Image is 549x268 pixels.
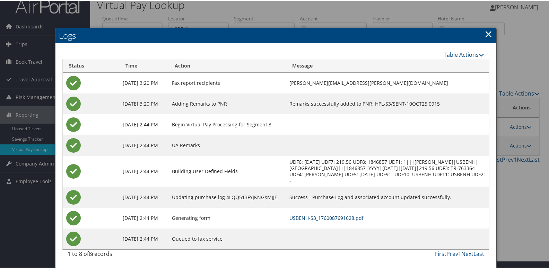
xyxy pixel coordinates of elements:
td: [DATE] 3:20 PM [119,93,168,114]
th: Status: activate to sort column ascending [63,59,119,72]
a: Table Actions [444,50,484,58]
td: [DATE] 3:20 PM [119,72,168,93]
div: 1 to 8 of records [68,249,164,261]
td: Begin Virtual Pay Processing for Segment 3 [168,114,286,134]
td: UDF6: [DATE] UDF7: 219.56 UDF8: 1846857 UDF1: 1|||[PERSON_NAME]|USBENH|[GEOGRAPHIC_DATA]|||184685... [286,155,489,186]
a: First [435,249,446,257]
td: Adding Remarks to PNR [168,93,286,114]
a: Last [473,249,484,257]
h2: Logs [55,27,496,43]
th: Time: activate to sort column ascending [119,59,168,72]
a: Prev [446,249,458,257]
a: 1 [458,249,461,257]
td: [DATE] 2:44 PM [119,207,168,228]
td: [DATE] 2:44 PM [119,228,168,249]
td: Updating purchase log 4LQQ513FYJKNGXMJJE [168,186,286,207]
td: [PERSON_NAME][EMAIL_ADDRESS][PERSON_NAME][DOMAIN_NAME] [286,72,489,93]
td: Building User Defined Fields [168,155,286,186]
td: [DATE] 2:44 PM [119,155,168,186]
td: [DATE] 2:44 PM [119,134,168,155]
a: Next [461,249,473,257]
td: [DATE] 2:44 PM [119,186,168,207]
td: [DATE] 2:44 PM [119,114,168,134]
td: Remarks successfully added to PNR: HPL-S3/SENT-10OCT25 0915 [286,93,489,114]
a: Close [485,26,493,40]
td: Fax report recipients [168,72,286,93]
a: USBENH-S3_1760087691628.pdf [289,214,364,221]
span: 8 [89,249,92,257]
th: Message: activate to sort column ascending [286,59,489,72]
th: Action: activate to sort column ascending [168,59,286,72]
td: UA Remarks [168,134,286,155]
td: Generating form [168,207,286,228]
td: Success - Purchase Log and associated account updated successfully. [286,186,489,207]
td: Queued to fax service [168,228,286,249]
